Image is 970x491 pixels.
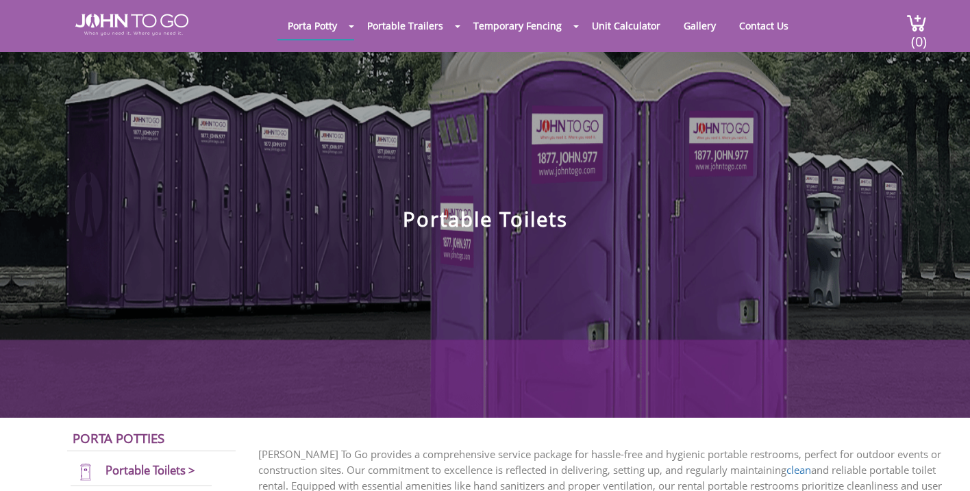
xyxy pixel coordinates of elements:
a: Contact Us [729,12,799,39]
a: Portable Trailers [357,12,453,39]
a: clean [786,463,811,477]
a: Porta Potties [73,429,164,446]
span: (0) [910,21,927,51]
a: Portable Toilets > [105,462,195,478]
a: Unit Calculator [582,12,671,39]
a: Porta Potty [277,12,347,39]
img: JOHN to go [75,14,188,36]
a: Temporary Fencing [463,12,572,39]
img: portable-toilets-new.png [71,463,100,481]
a: Gallery [673,12,726,39]
img: cart a [906,14,927,32]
